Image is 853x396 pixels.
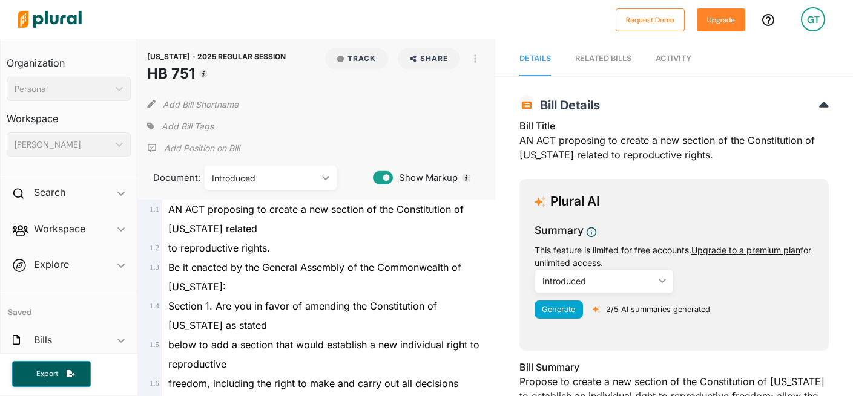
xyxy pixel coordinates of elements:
[150,302,159,310] span: 1 . 4
[168,300,437,331] span: Section 1. Are you in favor of amending the Constitution of [US_STATE] as stated
[791,2,835,36] a: GT
[519,54,551,63] span: Details
[1,291,137,321] h4: Saved
[519,118,829,169] div: AN ACT proposing to create a new section of the Constitution of [US_STATE] related to reproductiv...
[34,333,52,346] h2: Bills
[147,63,286,85] h1: HB 751
[616,13,685,26] a: Request Demo
[150,263,159,271] span: 1 . 3
[198,68,209,79] div: Tooltip anchor
[162,120,214,132] span: Add Bill Tags
[212,172,317,184] div: Introduced
[7,101,131,128] h3: Workspace
[519,360,829,374] h3: Bill Summary
[691,245,800,255] a: Upgrade to a premium plan
[15,83,111,96] div: Personal
[168,203,464,235] span: AN ACT proposing to create a new section of the Constitution of [US_STATE] related
[606,303,710,315] p: 2/5 AI summaries generated
[150,379,159,388] span: 1 . 6
[12,361,91,387] button: Export
[147,117,214,135] div: Add tags
[168,261,461,293] span: Be it enacted by the General Assembly of the Commonwealth of [US_STATE]:
[534,98,600,112] span: Bill Details
[393,171,458,184] span: Show Markup
[542,274,654,287] div: Introduced
[150,340,159,349] span: 1 . 5
[15,138,111,151] div: [PERSON_NAME]
[150,205,159,213] span: 1 . 1
[535,244,814,269] div: This feature is limited for free accounts. for unlimited access.
[28,369,67,379] span: Export
[656,54,691,63] span: Activity
[150,244,159,252] span: 1 . 2
[535,222,584,238] h3: Summary
[168,242,270,254] span: to reproductive rights.
[575,42,631,76] a: RELATED BILLS
[461,172,472,183] div: Tooltip anchor
[393,48,465,69] button: Share
[550,194,600,209] h3: Plural AI
[147,52,286,61] span: [US_STATE] - 2025 REGULAR SESSION
[519,118,829,133] h3: Bill Title
[801,7,825,31] div: GT
[575,53,631,64] div: RELATED BILLS
[7,45,131,72] h3: Organization
[616,8,685,31] button: Request Demo
[656,42,691,76] a: Activity
[519,42,551,76] a: Details
[163,94,239,114] button: Add Bill Shortname
[535,300,583,319] button: Generate
[34,186,65,199] h2: Search
[34,222,85,235] h2: Workspace
[164,142,240,154] p: Add Position on Bill
[147,139,240,157] div: Add Position Statement
[147,171,189,184] span: Document:
[542,305,575,314] span: Generate
[697,8,745,31] button: Upgrade
[697,13,745,26] a: Upgrade
[398,48,460,69] button: Share
[325,48,388,69] button: Track
[168,339,479,370] span: below to add a section that would establish a new individual right to reproductive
